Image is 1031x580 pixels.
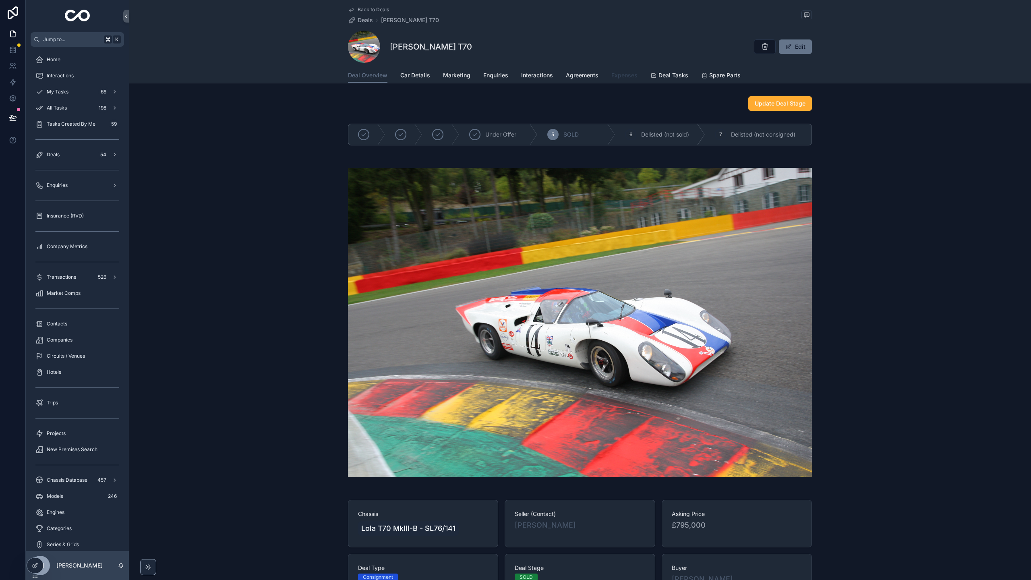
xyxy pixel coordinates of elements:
a: Market Comps [31,286,124,300]
span: New Premises Search [47,446,97,453]
span: 7 [719,131,722,138]
div: 198 [96,103,109,113]
a: Insurance (RVD) [31,209,124,223]
span: Update Deal Stage [755,99,805,108]
span: Chassis [358,510,488,518]
span: Delisted (not consigned) [731,130,795,139]
a: My Tasks66 [31,85,124,99]
span: Circuits / Venues [47,353,85,359]
p: [PERSON_NAME] [56,561,103,570]
a: Interactions [31,68,124,83]
h1: [PERSON_NAME] T70 [390,41,472,52]
button: Update Deal Stage [748,96,812,111]
span: Asking Price [672,510,802,518]
a: Circuits / Venues [31,349,124,363]
span: Company Metrics [47,243,87,250]
span: Seller (Contact) [515,510,645,518]
span: £795,000 [672,520,802,531]
span: Car Details [400,71,430,79]
div: 54 [98,150,109,159]
span: Deal Tasks [658,71,688,79]
div: 526 [95,272,109,282]
span: Spare Parts [709,71,741,79]
a: Car Details [400,68,430,84]
div: 457 [95,475,109,485]
span: Expenses [611,71,638,79]
a: [PERSON_NAME] [515,520,576,531]
span: Transactions [47,274,76,280]
span: Enquiries [483,71,508,79]
span: Tasks Created By Me [47,121,95,127]
a: Chassis Database457 [31,473,124,487]
a: Hotels [31,365,124,379]
button: Edit [779,39,812,54]
span: Trips [47,400,58,406]
span: Series & Grids [47,541,79,548]
a: Company Metrics [31,239,124,254]
a: Trips [31,396,124,410]
span: 5 [551,131,554,138]
div: 246 [106,491,119,501]
a: Spare Parts [701,68,741,84]
a: New Premises Search [31,442,124,457]
span: Companies [47,337,72,343]
span: Agreements [566,71,598,79]
span: K [114,36,120,43]
span: Deals [358,16,373,24]
span: Interactions [47,72,74,79]
img: att1Gl8NdzfvArGTo12035-160916_0700.jpg [348,168,812,477]
span: Under Offer [485,130,516,139]
span: All Tasks [47,105,67,111]
button: Jump to...K [31,32,124,47]
a: All Tasks198 [31,101,124,115]
span: Hotels [47,369,61,375]
a: Categories [31,521,124,536]
span: Projects [47,430,66,437]
span: Marketing [443,71,470,79]
span: Back to Deals [358,6,389,13]
span: Engines [47,509,64,516]
span: My Tasks [47,89,68,95]
a: Tasks Created By Me59 [31,117,124,131]
a: Deals [348,16,373,24]
span: 6 [629,131,632,138]
span: Contacts [47,321,67,327]
a: Deal Tasks [650,68,688,84]
a: Lola T70 MkIII-B - SL76/141 [358,521,459,536]
span: Buyer [672,564,802,572]
a: Models246 [31,489,124,503]
span: Deal Overview [348,71,387,79]
div: 66 [98,87,109,97]
a: Enquiries [31,178,124,193]
a: Home [31,52,124,67]
a: Marketing [443,68,470,84]
a: [PERSON_NAME] T70 [381,16,439,24]
a: Deals54 [31,147,124,162]
span: Lola T70 MkIII-B - SL76/141 [361,523,455,534]
a: Engines [31,505,124,520]
div: 59 [109,119,119,129]
span: Categories [47,525,72,532]
a: Enquiries [483,68,508,84]
span: Chassis Database [47,477,87,483]
span: Jump to... [43,36,101,43]
a: Expenses [611,68,638,84]
a: Series & Grids [31,537,124,552]
span: Home [47,56,60,63]
span: Deals [47,151,60,158]
span: Deal Stage [515,564,645,572]
a: Agreements [566,68,598,84]
div: scrollable content [26,47,129,551]
a: Contacts [31,317,124,331]
span: Interactions [521,71,553,79]
a: Transactions526 [31,270,124,284]
a: Back to Deals [348,6,389,13]
a: Projects [31,426,124,441]
span: Market Comps [47,290,81,296]
span: Deal Type [358,564,488,572]
a: Deal Overview [348,68,387,83]
span: SOLD [563,130,579,139]
span: Enquiries [47,182,68,188]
